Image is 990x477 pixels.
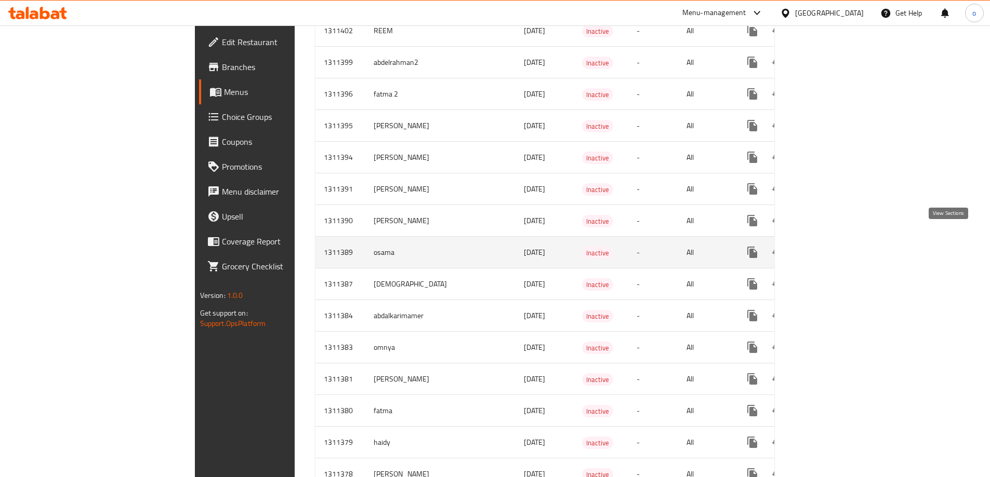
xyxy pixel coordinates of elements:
button: Change Status [765,335,790,360]
span: Version: [200,289,226,302]
span: Inactive [582,152,613,164]
button: Change Status [765,366,790,391]
span: [DATE] [524,87,545,101]
span: [DATE] [524,151,545,164]
a: Grocery Checklist [199,254,360,279]
a: Edit Restaurant [199,30,360,54]
span: [DATE] [524,24,545,37]
span: [DATE] [524,56,545,69]
td: [PERSON_NAME] [365,142,459,173]
td: All [678,110,732,142]
button: more [740,240,765,265]
td: - [628,15,678,47]
span: Coverage Report [222,235,352,248]
span: [DATE] [524,246,545,259]
td: [PERSON_NAME] [365,173,459,205]
span: Inactive [582,215,613,227]
button: Change Status [765,50,790,75]
button: Change Status [765,113,790,138]
a: Menus [199,79,360,104]
span: [DATE] [524,309,545,322]
td: [PERSON_NAME] [365,205,459,237]
span: Branches [222,61,352,73]
button: Change Status [765,271,790,296]
a: Upsell [199,204,360,229]
td: All [678,205,732,237]
span: [DATE] [524,277,545,291]
button: Change Status [765,81,790,106]
td: All [678,47,732,78]
button: more [740,81,765,106]
td: [DEMOGRAPHIC_DATA] [365,268,459,300]
button: more [740,271,765,296]
td: - [628,395,678,427]
span: Inactive [582,374,613,386]
button: Change Status [765,398,790,423]
div: [GEOGRAPHIC_DATA] [795,7,864,19]
td: [PERSON_NAME] [365,110,459,142]
a: Menu disclaimer [199,179,360,204]
button: Change Status [765,240,790,265]
div: Menu-management [682,7,746,19]
a: Choice Groups [199,104,360,129]
td: All [678,173,732,205]
button: Change Status [765,18,790,43]
span: Inactive [582,405,613,417]
button: more [740,145,765,170]
span: Inactive [582,310,613,322]
div: Inactive [582,278,613,291]
button: Change Status [765,208,790,233]
td: All [678,15,732,47]
button: more [740,366,765,391]
span: Inactive [582,89,613,101]
a: Support.OpsPlatform [200,317,266,330]
div: Inactive [582,215,613,227]
td: - [628,427,678,458]
span: Coupons [222,135,352,148]
span: [DATE] [524,372,545,386]
td: - [628,78,678,110]
span: [DATE] [524,119,545,132]
td: - [628,237,678,268]
span: Grocery Checklist [222,260,352,272]
button: more [740,303,765,328]
span: Upsell [222,210,352,223]
button: Change Status [765,145,790,170]
button: Change Status [765,303,790,328]
span: Promotions [222,160,352,173]
td: - [628,142,678,173]
td: - [628,173,678,205]
button: more [740,176,765,201]
span: Inactive [582,437,613,449]
span: Inactive [582,184,613,196]
td: All [678,142,732,173]
td: All [678,332,732,363]
span: Menus [224,86,352,98]
a: Coverage Report [199,229,360,254]
span: Edit Restaurant [222,36,352,48]
div: Inactive [582,310,613,322]
button: more [740,335,765,360]
button: more [740,430,765,455]
td: omnya [365,332,459,363]
span: Inactive [582,342,613,354]
td: All [678,395,732,427]
button: more [740,18,765,43]
td: All [678,268,732,300]
span: Inactive [582,247,613,259]
td: fatma 2 [365,78,459,110]
td: All [678,78,732,110]
span: o [972,7,976,19]
td: All [678,427,732,458]
div: Inactive [582,405,613,417]
td: - [628,205,678,237]
button: Change Status [765,176,790,201]
div: Inactive [582,25,613,37]
td: fatma [365,395,459,427]
td: All [678,237,732,268]
td: - [628,110,678,142]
